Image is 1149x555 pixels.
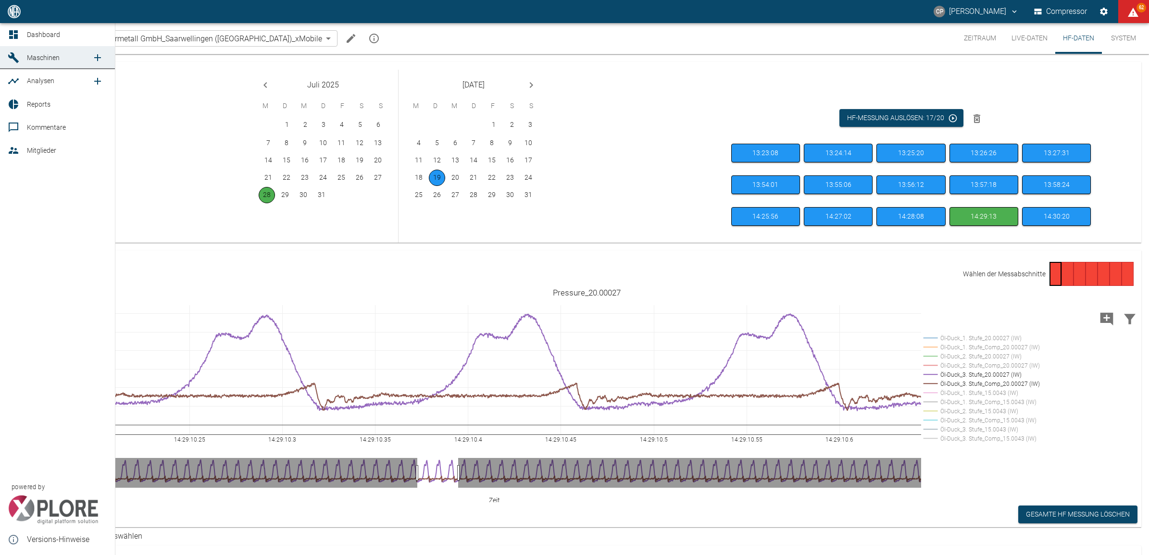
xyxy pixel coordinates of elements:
[334,97,351,116] span: Freitag
[502,135,518,151] button: 9
[963,269,1046,279] p: Wählen der Messabschnitte
[315,117,332,133] button: 3
[1055,23,1102,54] button: HF-Daten
[1122,262,1134,286] div: Gehe zu Seite 7
[465,152,482,169] button: 14
[465,97,482,116] span: Donnerstag
[876,144,945,162] button: hfManual
[949,207,1018,226] button: hfManual
[502,187,518,203] button: 30
[520,152,537,169] button: 17
[372,97,389,116] span: Sonntag
[297,117,313,133] button: 2
[967,109,987,128] button: Messungen löschen
[447,152,463,169] button: 13
[1110,262,1122,286] div: Gehe zu Seite 6
[839,109,963,127] button: HF-Messung auslösen: 17/20
[504,117,520,133] button: 2
[315,152,331,169] button: 17
[351,170,368,186] button: 26
[523,97,540,116] span: Sonntag
[370,152,386,169] button: 20
[503,97,521,116] span: Samstag
[313,187,330,203] button: 31
[27,123,66,131] span: Kommentare
[7,5,22,18] img: logo
[486,117,502,133] button: 1
[447,170,463,186] button: 20
[502,152,518,169] button: 16
[314,97,332,116] span: Donnerstag
[259,187,275,203] button: 28
[257,97,274,116] span: Montag
[804,207,873,226] button: hfManual
[1137,3,1146,12] span: 62
[1032,3,1089,20] button: Compressor
[411,135,427,151] button: 4
[333,152,350,169] button: 18
[1074,262,1086,286] div: Gehe zu Seite 3
[352,117,368,133] button: 5
[411,152,427,169] button: 11
[502,170,518,186] button: 23
[426,97,444,116] span: Dienstag
[295,97,312,116] span: Mittwoch
[1022,144,1091,162] button: hfManual
[1086,262,1098,286] div: Gehe zu Seite 4
[1062,262,1074,286] div: Gehe zu Seite 2
[1049,262,1134,286] nav: Navigation via Seitennummerierung
[278,152,295,169] button: 15
[876,207,945,226] button: hfManual
[522,117,538,133] button: 3
[1095,3,1112,20] button: Einstellungen
[88,48,107,67] a: new /machines
[1049,262,1062,286] div: Seite 1
[804,175,873,194] button: hfManual
[876,175,945,194] button: hfManual
[956,23,1004,54] button: Zeitraum
[932,3,1020,20] button: christoph.palm@neuman-esser.com
[260,152,276,169] button: 14
[353,97,370,116] span: Samstag
[407,97,425,116] span: Montag
[804,144,873,162] button: hfManual
[276,97,293,116] span: Dienstag
[429,152,445,169] button: 12
[731,207,800,226] button: hfManual
[520,135,537,151] button: 10
[484,135,500,151] button: 8
[333,135,350,151] button: 11
[429,135,445,151] button: 5
[484,187,500,203] button: 29
[462,78,485,92] span: [DATE]
[297,135,313,151] button: 9
[1098,262,1110,286] div: Gehe zu Seite 5
[27,77,54,85] span: Analysen
[1102,23,1145,54] button: System
[260,135,276,151] button: 7
[429,170,445,186] button: 19
[520,170,537,186] button: 24
[315,170,331,186] button: 24
[411,170,427,186] button: 18
[1022,175,1091,194] button: hfManual
[36,33,322,44] a: HOFER_Saar-Pulvermetall GmbH_Saarwellingen ([GEOGRAPHIC_DATA])_xMobile
[256,75,275,95] button: Previous month
[351,152,368,169] button: 19
[522,75,541,95] button: Next month
[88,72,107,91] a: new /analyses/list/0
[370,135,386,151] button: 13
[484,170,500,186] button: 22
[341,29,361,48] button: Machine bearbeiten
[295,187,312,203] button: 30
[731,175,800,194] button: hfManual
[27,534,107,545] span: Versions-Hinweise
[484,97,501,116] span: Freitag
[260,170,276,186] button: 21
[307,78,339,92] span: Juli 2025
[277,187,293,203] button: 29
[315,135,331,151] button: 10
[1022,207,1091,226] button: hfManual
[364,29,384,48] button: mission info
[27,147,56,154] span: Mitglieder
